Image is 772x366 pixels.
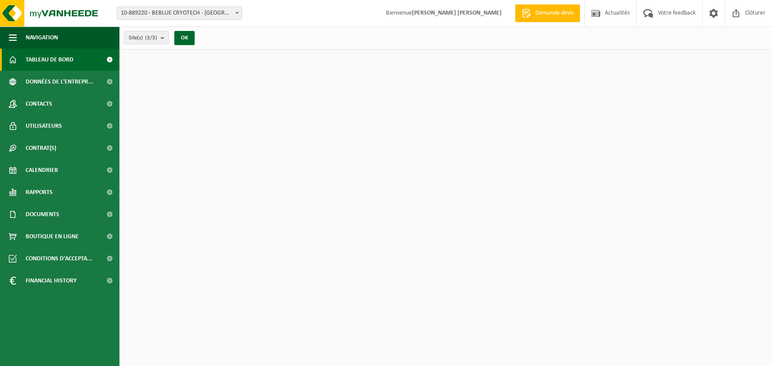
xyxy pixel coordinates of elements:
span: Site(s) [129,31,157,45]
span: Boutique en ligne [26,225,79,248]
strong: [PERSON_NAME] [PERSON_NAME] [412,10,502,16]
span: Rapports [26,181,53,203]
span: Financial History [26,270,77,292]
span: Navigation [26,27,58,49]
span: Données de l'entrepr... [26,71,93,93]
span: Demande devis [533,9,576,18]
a: Demande devis [515,4,580,22]
span: Tableau de bord [26,49,73,71]
span: Utilisateurs [26,115,62,137]
button: Site(s)(3/3) [124,31,169,44]
span: 10-889220 - BEBLUE CRYOTECH - LIÈGE [117,7,242,20]
span: 10-889220 - BEBLUE CRYOTECH - LIÈGE [117,7,242,19]
count: (3/3) [145,35,157,41]
button: OK [174,31,195,45]
span: Calendrier [26,159,58,181]
span: Contrat(s) [26,137,56,159]
span: Conditions d'accepta... [26,248,92,270]
span: Documents [26,203,59,225]
span: Contacts [26,93,52,115]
